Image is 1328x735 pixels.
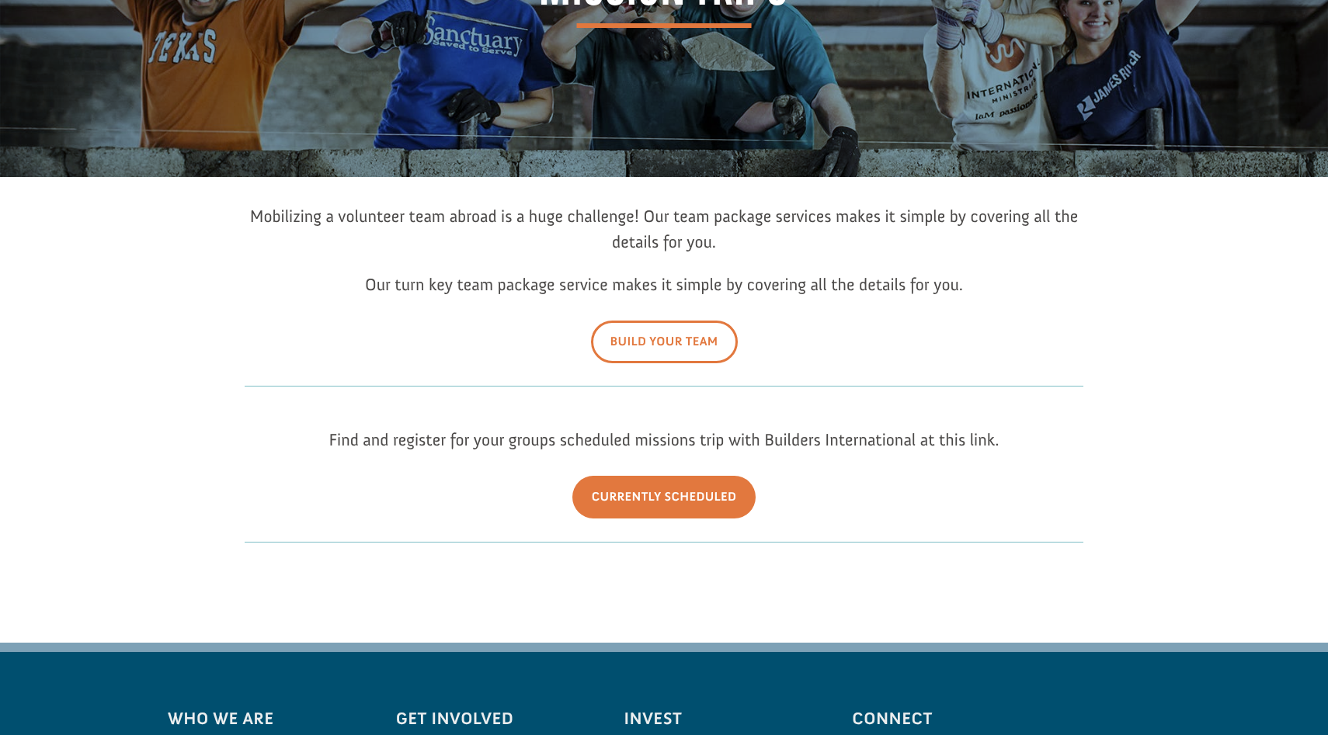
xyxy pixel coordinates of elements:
[220,31,289,59] button: Donate
[329,429,999,450] span: Find and register for your groups scheduled missions trip with Builders International at this link.
[591,321,738,363] a: Build Your Team
[396,706,590,731] span: Get Involved
[28,48,214,59] div: to
[37,47,128,59] strong: Project Shovel Ready
[168,706,362,731] span: Who We Are
[28,62,39,73] img: US.png
[250,206,1079,252] span: Mobilizing a volunteer team abroad is a huge challenge! Our team package services makes it simple...
[42,62,214,73] span: [GEOGRAPHIC_DATA] , [GEOGRAPHIC_DATA]
[852,706,1160,731] span: Connect
[624,706,819,731] span: Invest
[28,16,214,47] div: [PERSON_NAME] and [PERSON_NAME] donated $120
[365,274,963,295] span: Our turn key team package service makes it simple by covering all the details for you.
[572,476,756,518] a: Currently Scheduled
